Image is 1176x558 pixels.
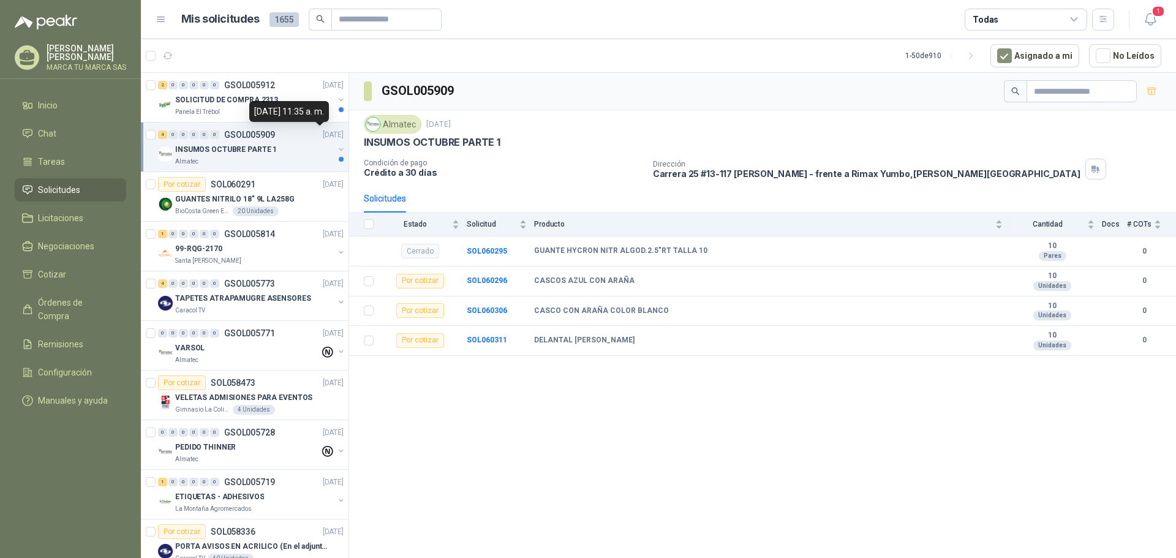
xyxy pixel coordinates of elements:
[224,478,275,486] p: GSOL005719
[158,147,173,162] img: Company Logo
[323,427,344,439] p: [DATE]
[467,336,507,344] a: SOL060311
[534,220,993,228] span: Producto
[382,81,456,100] h3: GSOL005909
[200,478,209,486] div: 0
[200,230,209,238] div: 0
[269,12,299,27] span: 1655
[141,371,349,420] a: Por cotizarSOL058473[DATE] Company LogoVELETAS ADMISIONES PARA EVENTOSGimnasio La Colina4 Unidades
[323,328,344,339] p: [DATE]
[189,478,198,486] div: 0
[158,478,167,486] div: 1
[211,379,255,387] p: SOL058473
[175,405,230,415] p: Gimnasio La Colina
[381,213,467,236] th: Estado
[158,177,206,192] div: Por cotizar
[534,246,707,256] b: GUANTE HYCRON NITR ALGOD.2.5"RT TALLA 10
[38,268,66,281] span: Cotizar
[168,478,178,486] div: 0
[1010,331,1095,341] b: 10
[1151,6,1165,17] span: 1
[1039,251,1066,261] div: Pares
[175,144,277,156] p: INSUMOS OCTUBRE PARTE 1
[158,130,167,139] div: 4
[1102,213,1127,236] th: Docs
[38,211,83,225] span: Licitaciones
[38,366,92,379] span: Configuración
[210,279,219,288] div: 0
[175,243,222,255] p: 99-RQG-2170
[189,329,198,337] div: 0
[158,475,346,514] a: 1 0 0 0 0 0 GSOL005719[DATE] Company LogoETIQUETAS - ADHESIVOSLa Montaña Agromercados
[1033,341,1071,350] div: Unidades
[200,130,209,139] div: 0
[158,227,346,266] a: 1 0 0 0 0 0 GSOL005814[DATE] Company Logo99-RQG-2170Santa [PERSON_NAME]
[323,179,344,190] p: [DATE]
[200,81,209,89] div: 0
[179,428,188,437] div: 0
[15,122,126,145] a: Chat
[168,130,178,139] div: 0
[364,115,421,134] div: Almatec
[179,329,188,337] div: 0
[15,94,126,117] a: Inicio
[175,194,295,205] p: GUANTES NITRILO 18" 9L LA258G
[224,279,275,288] p: GSOL005773
[381,220,450,228] span: Estado
[15,389,126,412] a: Manuales y ayuda
[38,296,115,323] span: Órdenes de Compra
[467,220,517,228] span: Solicitud
[396,303,444,318] div: Por cotizar
[175,504,252,514] p: La Montaña Agromercados
[175,157,198,167] p: Almatec
[364,192,406,205] div: Solicitudes
[181,10,260,28] h1: Mis solicitudes
[15,178,126,202] a: Solicitudes
[366,118,380,131] img: Company Logo
[158,375,206,390] div: Por cotizar
[175,256,241,266] p: Santa [PERSON_NAME]
[158,246,173,261] img: Company Logo
[179,81,188,89] div: 0
[396,274,444,288] div: Por cotizar
[189,230,198,238] div: 0
[364,136,500,149] p: INSUMOS OCTUBRE PARTE 1
[224,230,275,238] p: GSOL005814
[210,329,219,337] div: 0
[653,160,1080,168] p: Dirección
[396,333,444,348] div: Por cotizar
[323,526,344,538] p: [DATE]
[158,81,167,89] div: 2
[1010,241,1095,251] b: 10
[211,527,255,536] p: SOL058336
[158,425,346,464] a: 0 0 0 0 0 0 GSOL005728[DATE] Company LogoPEDIDO THINNERAlmatec
[233,405,275,415] div: 4 Unidades
[1089,44,1161,67] button: No Leídos
[38,239,94,253] span: Negociaciones
[175,392,312,404] p: VELETAS ADMISIONES PARA EVENTOS
[38,394,108,407] span: Manuales y ayuda
[158,345,173,360] img: Company Logo
[179,279,188,288] div: 0
[467,276,507,285] a: SOL060296
[158,326,346,365] a: 0 0 0 0 0 0 GSOL005771[DATE] Company LogoVARSOLAlmatec
[211,180,255,189] p: SOL060291
[158,78,346,117] a: 2 0 0 0 0 0 GSOL005912[DATE] Company LogoSOLICITUD DE COMPRA 2313Panela El Trébol
[973,13,998,26] div: Todas
[653,168,1080,179] p: Carrera 25 #13-117 [PERSON_NAME] - frente a Rimax Yumbo , [PERSON_NAME][GEOGRAPHIC_DATA]
[15,235,126,258] a: Negociaciones
[15,361,126,384] a: Configuración
[158,296,173,311] img: Company Logo
[175,454,198,464] p: Almatec
[158,197,173,211] img: Company Logo
[38,155,65,168] span: Tareas
[1010,271,1095,281] b: 10
[158,395,173,410] img: Company Logo
[467,247,507,255] a: SOL060295
[38,337,83,351] span: Remisiones
[224,428,275,437] p: GSOL005728
[1139,9,1161,31] button: 1
[15,15,77,29] img: Logo peakr
[175,442,236,453] p: PEDIDO THINNER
